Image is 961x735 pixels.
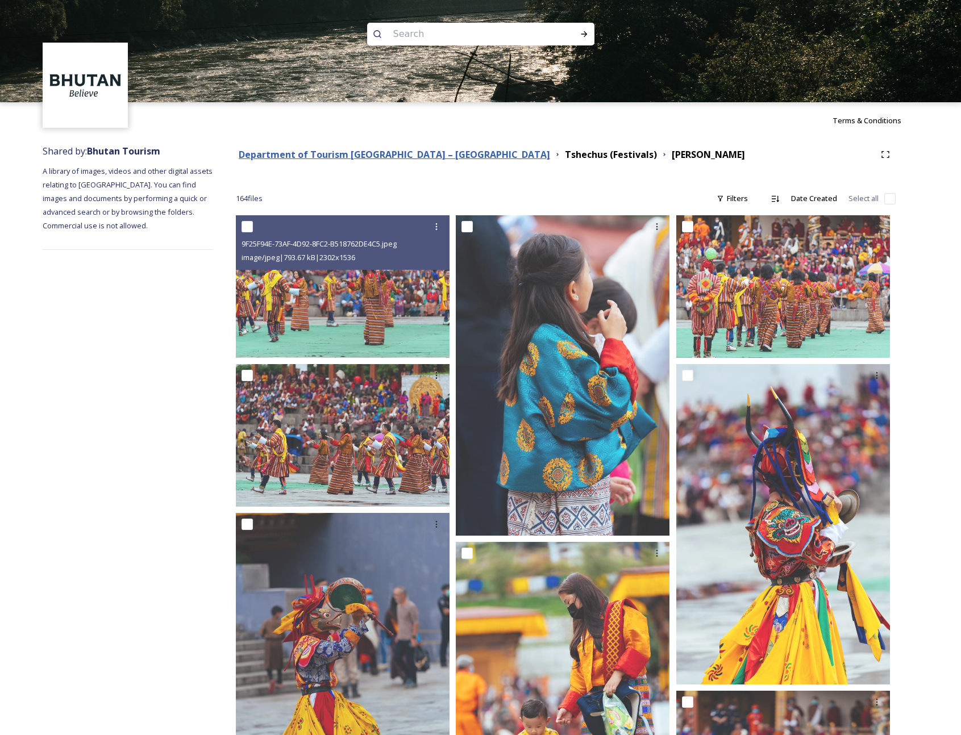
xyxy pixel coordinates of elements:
[711,187,754,210] div: Filters
[87,145,160,157] strong: Bhutan Tourism
[236,215,450,358] img: 9F25F94E-73AF-4D92-8FC2-B518762DE4C5.jpeg
[833,114,918,127] a: Terms & Conditions
[236,193,263,204] span: 164 file s
[242,252,355,262] span: image/jpeg | 793.67 kB | 2302 x 1536
[239,148,550,161] strong: Department of Tourism [GEOGRAPHIC_DATA] – [GEOGRAPHIC_DATA]
[672,148,745,161] strong: [PERSON_NAME]
[833,115,901,126] span: Terms & Conditions
[565,148,657,161] strong: Tshechus (Festivals)
[785,187,843,210] div: Date Created
[676,215,890,358] img: 01585A52-9A70-4445-A807-007382C7B25D.jpeg
[236,364,450,507] img: 0936A344-6BEB-4E11-B341-4BCE7897B804.jpeg
[44,44,127,127] img: BT_Logo_BB_Lockup_CMYK_High%2520Res.jpg
[676,364,890,684] img: 8D716BCB-3AC2-40BB-B896-10403BF88639.jpeg
[388,22,543,47] input: Search
[848,193,879,204] span: Select all
[242,239,397,249] span: 9F25F94E-73AF-4D92-8FC2-B518762DE4C5.jpeg
[456,215,669,535] img: 61D0D61E-8B52-4EB0-92BD-BED4ABCC835E.jpeg
[43,145,160,157] span: Shared by:
[43,166,214,231] span: A library of images, videos and other digital assets relating to [GEOGRAPHIC_DATA]. You can find ...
